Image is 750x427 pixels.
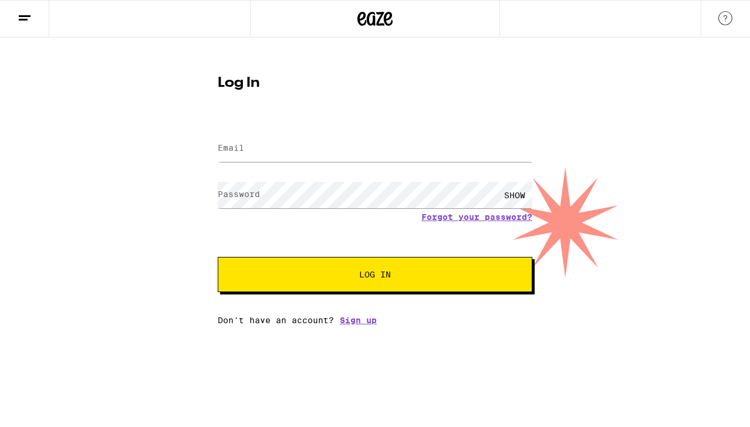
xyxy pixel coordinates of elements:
[497,182,532,208] div: SHOW
[218,76,532,90] h1: Log In
[218,316,532,325] div: Don't have an account?
[421,212,532,222] a: Forgot your password?
[7,8,85,18] span: Hi. Need any help?
[218,257,532,292] button: Log In
[340,316,377,325] a: Sign up
[218,143,244,152] label: Email
[218,135,532,162] input: Email
[359,270,391,279] span: Log In
[218,189,260,199] label: Password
